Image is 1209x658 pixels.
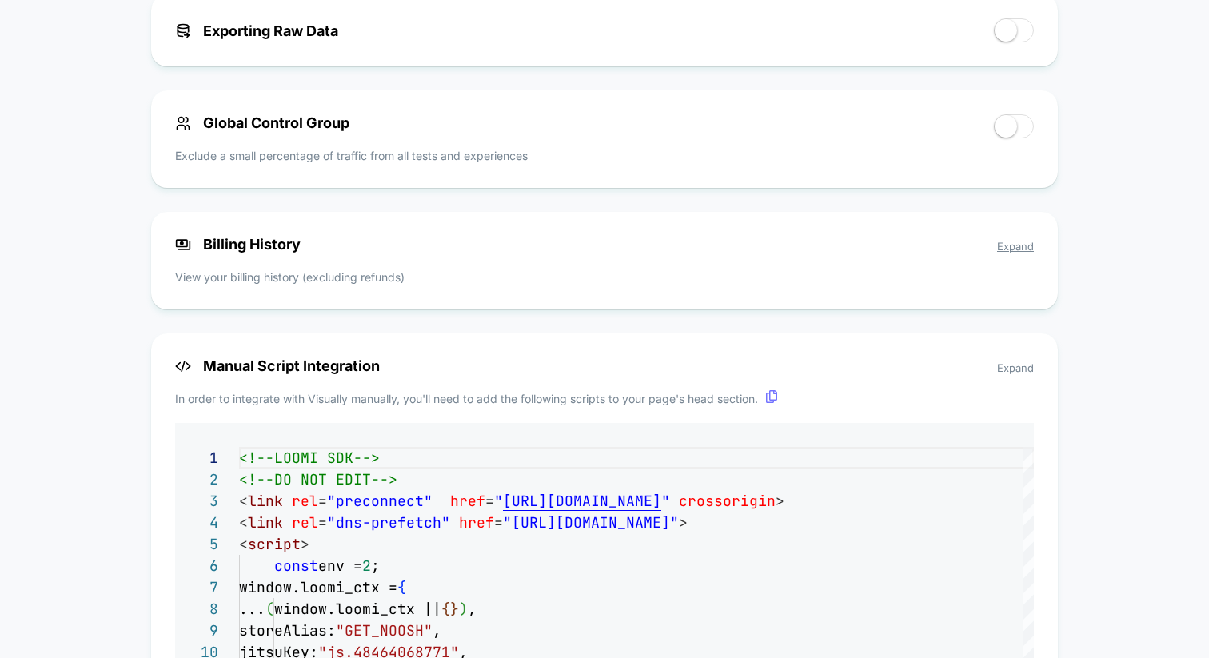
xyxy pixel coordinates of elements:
[175,114,349,131] span: Global Control Group
[175,357,1034,374] span: Manual Script Integration
[175,390,1034,407] p: In order to integrate with Visually manually, you'll need to add the following scripts to your pa...
[997,240,1034,253] span: Expand
[175,269,1034,285] p: View your billing history (excluding refunds)
[997,361,1034,374] span: Expand
[175,236,1034,253] span: Billing History
[175,22,338,39] span: Exporting Raw Data
[175,147,528,164] p: Exclude a small percentage of traffic from all tests and experiences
